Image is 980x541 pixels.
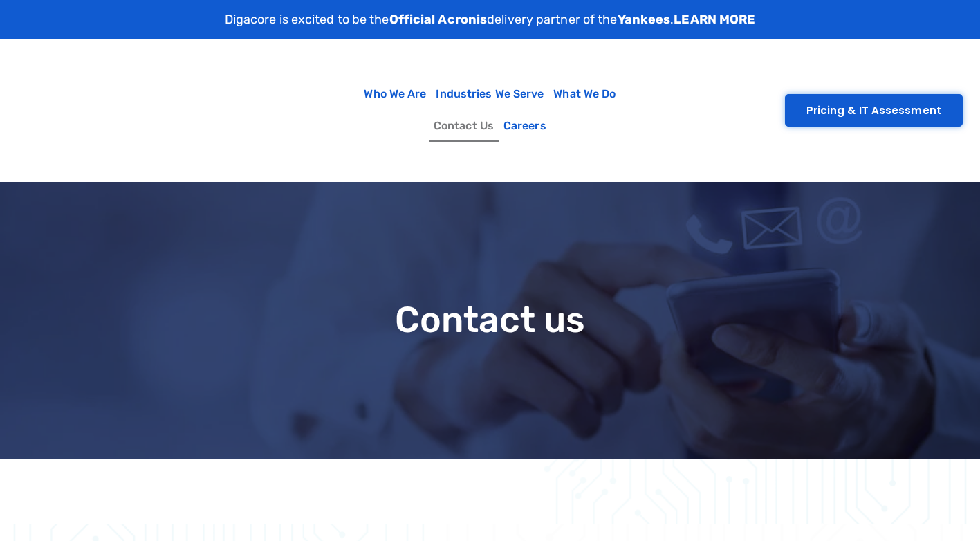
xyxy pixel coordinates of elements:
[333,78,648,142] nav: Menu
[548,78,620,110] a: What We Do
[674,12,755,27] a: LEARN MORE
[225,10,756,29] p: Digacore is excited to be the delivery partner of the .
[48,300,933,340] h1: Contact us
[499,110,551,142] a: Careers
[429,110,499,142] a: Contact Us
[618,12,671,27] strong: Yankees
[24,46,326,174] img: Digacore Logo
[806,105,941,116] span: Pricing & IT Assessment
[359,78,431,110] a: Who We Are
[431,78,548,110] a: Industries We Serve
[389,12,488,27] strong: Official Acronis
[785,94,963,127] a: Pricing & IT Assessment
